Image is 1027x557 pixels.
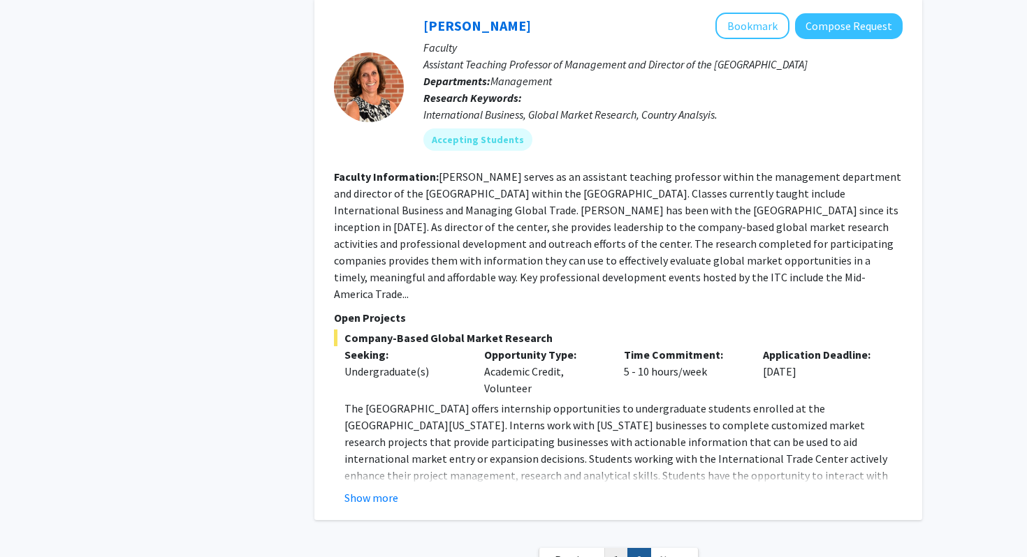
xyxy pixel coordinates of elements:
[344,400,903,500] p: The [GEOGRAPHIC_DATA] offers internship opportunities to undergraduate students enrolled at the [...
[423,128,532,151] mat-chip: Accepting Students
[344,363,463,380] div: Undergraduate(s)
[795,13,903,39] button: Compose Request to Jackie Rasmussen
[715,13,789,39] button: Add Jackie Rasmussen to Bookmarks
[334,170,439,184] b: Faculty Information:
[763,346,882,363] p: Application Deadline:
[624,346,743,363] p: Time Commitment:
[423,56,903,73] p: Assistant Teaching Professor of Management and Director of the [GEOGRAPHIC_DATA]
[344,346,463,363] p: Seeking:
[334,309,903,326] p: Open Projects
[474,346,613,396] div: Academic Credit, Volunteer
[423,91,522,105] b: Research Keywords:
[490,74,552,88] span: Management
[484,346,603,363] p: Opportunity Type:
[423,106,903,123] div: International Business, Global Market Research, Country Analsyis.
[423,74,490,88] b: Departments:
[423,39,903,56] p: Faculty
[423,17,531,34] a: [PERSON_NAME]
[334,329,903,346] span: Company-Based Global Market Research
[752,346,892,396] div: [DATE]
[613,346,753,396] div: 5 - 10 hours/week
[334,170,901,301] fg-read-more: [PERSON_NAME] serves as an assistant teaching professor within the management department and dire...
[344,489,398,506] button: Show more
[10,494,59,547] iframe: Chat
